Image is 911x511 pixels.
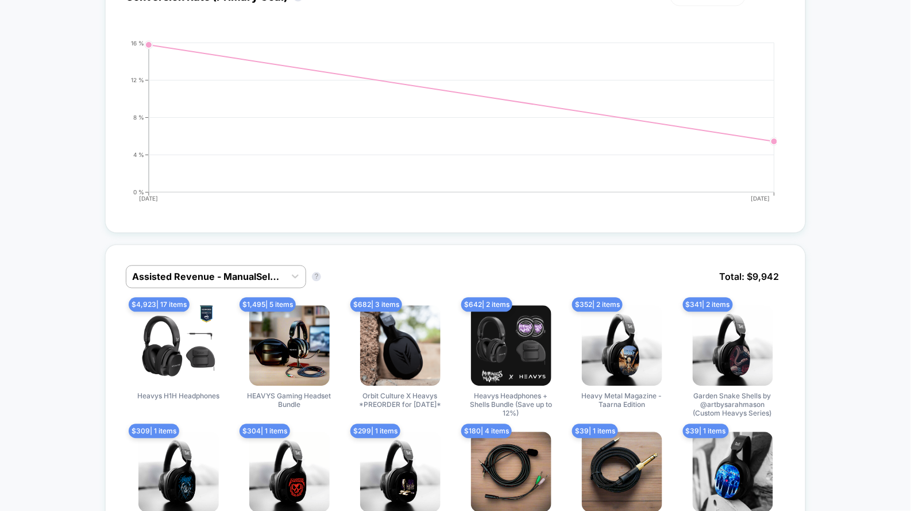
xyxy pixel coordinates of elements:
[249,306,330,386] img: HEAVYS Gaming Headset Bundle
[350,298,402,312] span: $ 682 | 3 items
[312,272,321,282] button: ?
[133,151,144,158] tspan: 4 %
[360,306,441,386] img: Orbit Culture X Heavys *PREORDER for Sept 10*
[579,392,665,409] span: Heavy Metal Magazine - Taarna Edition
[690,392,776,418] span: Garden Snake Shells by @artbysarahmason (Custom Heavys Series)
[131,40,144,47] tspan: 16 %
[468,392,554,418] span: Heavys Headphones + Shells Bundle (Save up to 12%)
[572,298,623,312] span: $ 352 | 2 items
[129,424,179,439] span: $ 309 | 1 items
[572,424,618,439] span: $ 39 | 1 items
[683,298,733,312] span: $ 341 | 2 items
[683,424,729,439] span: $ 39 | 1 items
[471,306,551,386] img: Heavys Headphones + Shells Bundle (Save up to 12%)
[133,114,144,121] tspan: 8 %
[114,40,774,213] div: CONVERSION_RATE
[461,298,512,312] span: $ 642 | 2 items
[133,189,144,195] tspan: 0 %
[350,424,400,439] span: $ 299 | 1 items
[240,298,296,312] span: $ 1,495 | 5 items
[714,266,785,289] span: Total: $ 9,942
[582,306,662,386] img: Heavy Metal Magazine - Taarna Edition
[357,392,443,409] span: Orbit Culture X Heavys *PREORDER for [DATE]*
[137,392,219,401] span: Heavys H1H Headphones
[461,424,512,439] span: $ 180 | 4 items
[693,306,773,386] img: Garden Snake Shells by @artbysarahmason (Custom Heavys Series)
[240,424,290,439] span: $ 304 | 1 items
[139,195,158,202] tspan: [DATE]
[246,392,333,409] span: HEAVYS Gaming Headset Bundle
[131,76,144,83] tspan: 12 %
[138,306,219,386] img: Heavys H1H Headphones
[129,298,190,312] span: $ 4,923 | 17 items
[751,195,770,202] tspan: [DATE]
